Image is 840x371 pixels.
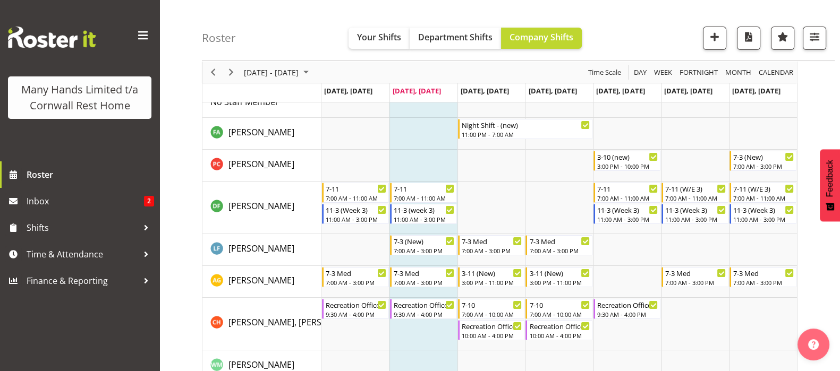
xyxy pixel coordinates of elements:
span: Department Shifts [418,31,493,43]
div: 7-10 [462,299,522,310]
div: 3-11 (New) [462,268,522,278]
div: Recreation Officer [462,321,522,331]
div: 7:00 AM - 3:00 PM [733,278,794,287]
div: Fairbrother, Deborah"s event - 11-3 (Week 3) Begin From Friday, September 5, 2025 at 11:00:00 AM ... [593,204,660,224]
div: 7-10 [529,299,590,310]
div: 11-3 (week 3) [394,204,454,215]
div: Hannecart, Charline"s event - Recreation Officer Begin From Wednesday, September 3, 2025 at 10:00... [458,320,525,340]
div: 3-11 (New) [529,268,590,278]
div: 11:00 AM - 3:00 PM [394,215,454,223]
button: Timeline Day [632,66,649,79]
div: Chand, Pretika"s event - 3-10 (new) Begin From Friday, September 5, 2025 at 3:00:00 PM GMT+12:00 ... [593,151,660,171]
a: [PERSON_NAME] [228,358,294,371]
div: Adams, Fran"s event - Night Shift - (new) Begin From Wednesday, September 3, 2025 at 11:00:00 PM ... [458,119,593,139]
button: Company Shifts [501,28,582,49]
span: Company Shifts [510,31,573,43]
span: Feedback [825,160,835,197]
div: 10:00 AM - 4:00 PM [462,331,522,340]
span: [PERSON_NAME] [228,158,294,170]
a: [PERSON_NAME] [228,274,294,287]
div: Fairbrother, Deborah"s event - 7-11 (W/E 3) Begin From Saturday, September 6, 2025 at 7:00:00 AM ... [661,183,728,203]
div: 7:00 AM - 3:00 PM [462,246,522,255]
span: 2 [144,196,154,206]
div: 3-10 (new) [597,151,658,162]
div: 7-11 (W/E 3) [665,183,726,194]
div: 11-3 (Week 3) [597,204,658,215]
div: Fairbrother, Deborah"s event - 11-3 (Week 3) Begin From Saturday, September 6, 2025 at 11:00:00 A... [661,204,728,224]
div: 11:00 AM - 3:00 PM [326,215,386,223]
td: Flynn, Leeane resource [202,234,321,266]
div: 7:00 AM - 11:00 AM [394,194,454,202]
span: No Staff Member [210,96,279,108]
div: Fairbrother, Deborah"s event - 11-3 (Week 3) Begin From Monday, September 1, 2025 at 11:00:00 AM ... [322,204,389,224]
div: 7:00 AM - 3:00 PM [665,278,726,287]
div: Hannecart, Charline"s event - Recreation Officer Begin From Tuesday, September 2, 2025 at 9:30:00... [390,299,457,319]
span: Inbox [27,193,144,209]
div: 3:00 PM - 11:00 PM [529,278,590,287]
div: 7-3 (New) [733,151,794,162]
div: 9:30 AM - 4:00 PM [597,310,658,318]
span: [PERSON_NAME] [228,274,294,286]
span: [PERSON_NAME] [228,243,294,254]
div: 9:30 AM - 4:00 PM [326,310,386,318]
span: [DATE], [DATE] [732,86,780,96]
div: 11:00 AM - 3:00 PM [665,215,726,223]
div: Fairbrother, Deborah"s event - 7-11 Begin From Friday, September 5, 2025 at 7:00:00 AM GMT+12:00 ... [593,183,660,203]
div: 7:00 AM - 11:00 AM [597,194,658,202]
span: Roster [27,167,154,183]
button: Add a new shift [703,27,726,50]
div: 7-3 Med [462,236,522,246]
td: Chand, Pretika resource [202,150,321,182]
div: 11:00 PM - 7:00 AM [462,130,590,139]
div: 7-11 [597,183,658,194]
a: [PERSON_NAME] [228,242,294,255]
div: 7:00 AM - 11:00 AM [733,194,794,202]
span: [DATE], [DATE] [664,86,712,96]
td: Galvez, Angeline resource [202,266,321,298]
span: [DATE], [DATE] [528,86,576,96]
button: Timeline Month [724,66,753,79]
div: Galvez, Angeline"s event - 7-3 Med Begin From Monday, September 1, 2025 at 7:00:00 AM GMT+12:00 E... [322,267,389,287]
div: Recreation Officer [529,321,590,331]
div: 7:00 AM - 3:00 PM [394,246,454,255]
div: 3:00 PM - 11:00 PM [462,278,522,287]
div: 11-3 (Week 3) [665,204,726,215]
div: Recreation Officer [597,299,658,310]
div: Hannecart, Charline"s event - Recreation Officer Begin From Monday, September 1, 2025 at 9:30:00 ... [322,299,389,319]
button: Your Shifts [349,28,410,49]
button: Download a PDF of the roster according to the set date range. [737,27,760,50]
div: 7-3 Med [394,268,454,278]
div: 7:00 AM - 11:00 AM [326,194,386,202]
div: Fairbrother, Deborah"s event - 7-11 Begin From Monday, September 1, 2025 at 7:00:00 AM GMT+12:00 ... [322,183,389,203]
div: 7:00 AM - 10:00 AM [462,310,522,318]
div: 11-3 (Week 3) [326,204,386,215]
div: 7-3 Med [529,236,590,246]
div: Flynn, Leeane"s event - 7-3 (New) Begin From Tuesday, September 2, 2025 at 7:00:00 AM GMT+12:00 E... [390,235,457,255]
div: Galvez, Angeline"s event - 7-3 Med Begin From Sunday, September 7, 2025 at 7:00:00 AM GMT+12:00 E... [729,267,796,287]
div: Galvez, Angeline"s event - 7-3 Med Begin From Saturday, September 6, 2025 at 7:00:00 AM GMT+12:00... [661,267,728,287]
button: Department Shifts [410,28,501,49]
span: Month [724,66,752,79]
div: Galvez, Angeline"s event - 3-11 (New) Begin From Wednesday, September 3, 2025 at 3:00:00 PM GMT+1... [458,267,525,287]
img: Rosterit website logo [8,27,96,48]
a: [PERSON_NAME] [228,158,294,170]
div: Hannecart, Charline"s event - 7-10 Begin From Thursday, September 4, 2025 at 7:00:00 AM GMT+12:00... [525,299,592,319]
td: Hannecart, Charline resource [202,298,321,350]
div: Fairbrother, Deborah"s event - 11-3 (week 3) Begin From Tuesday, September 2, 2025 at 11:00:00 AM... [390,204,457,224]
span: Time & Attendance [27,246,138,262]
div: Many Hands Limited t/a Cornwall Rest Home [19,82,141,114]
div: Chand, Pretika"s event - 7-3 (New) Begin From Sunday, September 7, 2025 at 7:00:00 AM GMT+12:00 E... [729,151,796,171]
span: [PERSON_NAME] [228,126,294,138]
div: 7:00 AM - 10:00 AM [529,310,590,318]
div: Hannecart, Charline"s event - Recreation Officer Begin From Thursday, September 4, 2025 at 10:00:... [525,320,592,340]
button: Highlight an important date within the roster. [771,27,794,50]
button: Fortnight [678,66,720,79]
td: Fairbrother, Deborah resource [202,182,321,234]
div: 11-3 (Week 3) [733,204,794,215]
div: Galvez, Angeline"s event - 3-11 (New) Begin From Thursday, September 4, 2025 at 3:00:00 PM GMT+12... [525,267,592,287]
div: 7:00 AM - 3:00 PM [529,246,590,255]
div: Next [222,61,240,83]
div: Recreation Officer [326,299,386,310]
div: Galvez, Angeline"s event - 7-3 Med Begin From Tuesday, September 2, 2025 at 7:00:00 AM GMT+12:00 ... [390,267,457,287]
div: 7:00 AM - 3:00 PM [733,162,794,170]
